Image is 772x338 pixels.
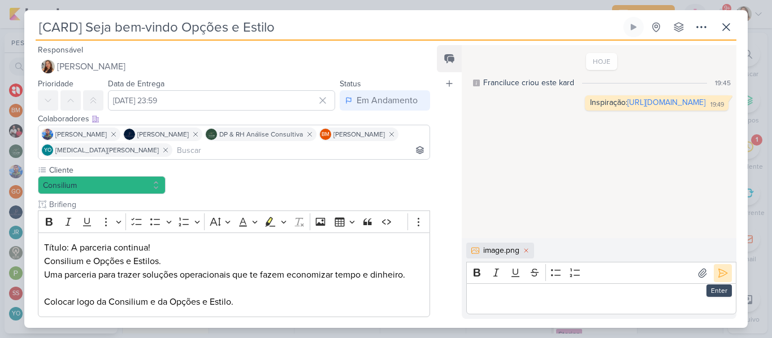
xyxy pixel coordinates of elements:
div: Yasmin Oliveira [42,144,53,156]
div: Enter [706,284,732,297]
input: Select a date [108,90,335,111]
img: DP & RH Análise Consultiva [206,129,217,140]
span: DP & RH Análise Consultiva [219,129,303,139]
div: Inspiração: [590,98,705,107]
button: [PERSON_NAME] [38,56,430,77]
span: [PERSON_NAME] [137,129,189,139]
input: Kard Sem Título [36,17,621,37]
span: [PERSON_NAME] [55,129,107,139]
button: Consilium [38,176,166,194]
div: Beth Monteiro [320,129,331,140]
span: [PERSON_NAME] [57,60,125,73]
div: image.png [483,244,519,256]
input: Texto sem título [47,199,430,210]
div: 19:49 [710,100,724,109]
div: 19:45 [715,78,731,88]
div: Editor editing area: main [466,283,736,314]
div: Editor toolbar [466,262,736,284]
label: Status [340,79,361,89]
span: [MEDICAL_DATA][PERSON_NAME] [55,145,159,155]
img: Guilherme Savio [42,129,53,140]
span: [PERSON_NAME] [333,129,385,139]
p: BM [322,132,329,138]
div: Editor editing area: main [38,232,430,318]
label: Data de Entrega [108,79,164,89]
div: Ligar relógio [629,23,638,32]
img: Franciluce Carvalho [41,60,55,73]
div: Editor toolbar [38,210,430,232]
input: Buscar [175,143,427,157]
label: Responsável [38,45,83,55]
div: Franciluce criou este kard [483,77,574,89]
button: Em Andamento [340,90,430,111]
label: Prioridade [38,79,73,89]
a: [URL][DOMAIN_NAME] [627,98,705,107]
div: Em Andamento [357,94,418,107]
div: Colaboradores [38,113,430,125]
label: Cliente [48,164,166,176]
img: Jani Policarpo [124,129,135,140]
p: Título: A parceria continua! Consilium e Opções e Estilos. Uma parceria para trazer soluções oper... [44,241,424,309]
p: YO [44,148,51,153]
